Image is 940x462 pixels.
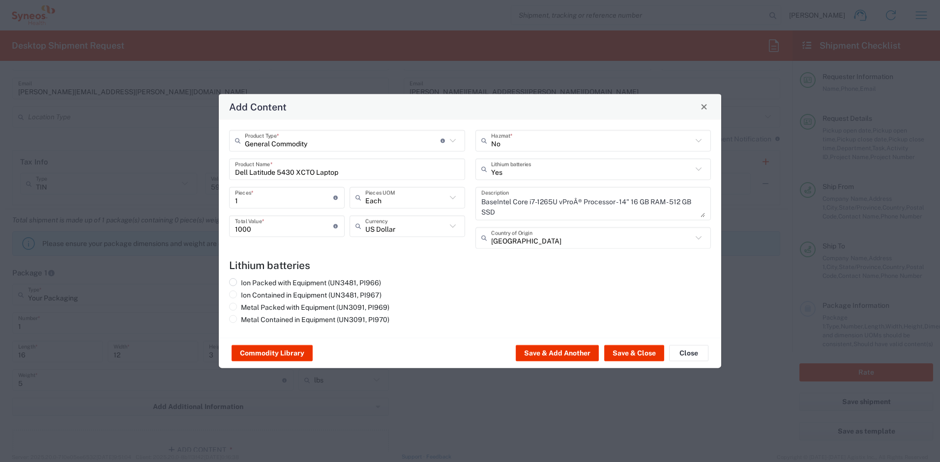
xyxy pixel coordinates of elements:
[516,345,599,361] button: Save & Add Another
[229,302,389,311] label: Metal Packed with Equipment (UN3091, PI969)
[229,290,382,299] label: Ion Contained in Equipment (UN3481, PI967)
[669,345,708,361] button: Close
[229,278,381,287] label: Ion Packed with Equipment (UN3481, PI966)
[229,99,287,113] h4: Add Content
[229,259,711,271] h4: Lithium batteries
[604,345,664,361] button: Save & Close
[229,315,389,324] label: Metal Contained in Equipment (UN3091, PI970)
[697,100,711,113] button: Close
[232,345,313,361] button: Commodity Library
